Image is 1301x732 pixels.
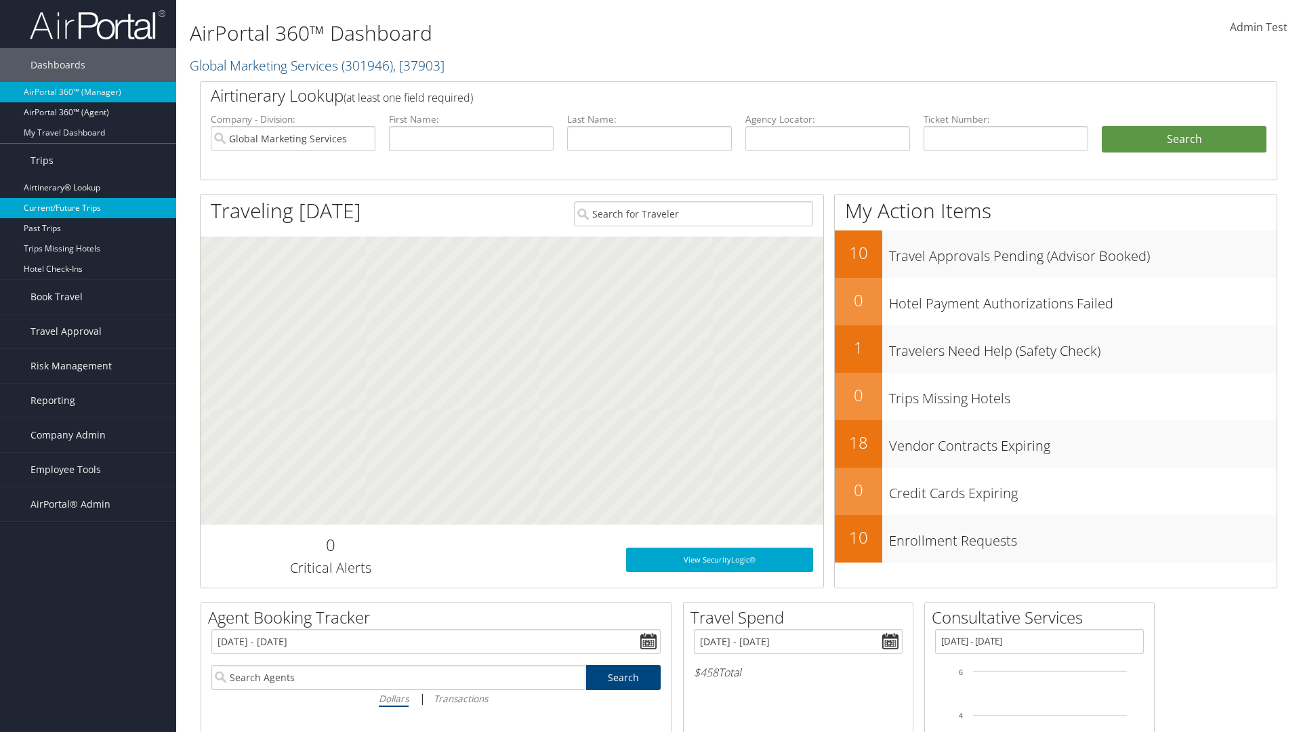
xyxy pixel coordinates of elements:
h3: Enrollment Requests [889,525,1277,550]
h2: 0 [211,533,450,556]
input: Search for Traveler [574,201,813,226]
h1: Traveling [DATE] [211,197,361,225]
h3: Travelers Need Help (Safety Check) [889,335,1277,361]
label: Last Name: [567,113,732,126]
h2: Travel Spend [690,606,913,629]
tspan: 4 [959,712,963,720]
h2: 0 [835,384,882,407]
h2: 10 [835,526,882,549]
h2: Airtinerary Lookup [211,84,1177,107]
span: Reporting [30,384,75,418]
div: | [211,690,661,707]
h3: Critical Alerts [211,558,450,577]
h3: Hotel Payment Authorizations Failed [889,287,1277,313]
h3: Trips Missing Hotels [889,382,1277,408]
label: First Name: [389,113,554,126]
span: Travel Approval [30,314,102,348]
h1: AirPortal 360™ Dashboard [190,19,922,47]
span: Book Travel [30,280,83,314]
h2: 0 [835,289,882,312]
a: 18Vendor Contracts Expiring [835,420,1277,468]
span: Company Admin [30,418,106,452]
h2: 1 [835,336,882,359]
h3: Travel Approvals Pending (Advisor Booked) [889,240,1277,266]
img: airportal-logo.png [30,9,165,41]
a: 1Travelers Need Help (Safety Check) [835,325,1277,373]
span: Dashboards [30,48,85,82]
span: AirPortal® Admin [30,487,110,521]
span: $458 [694,665,718,680]
label: Company - Division: [211,113,375,126]
a: 10Enrollment Requests [835,515,1277,563]
a: Search [586,665,661,690]
a: View SecurityLogic® [626,548,813,572]
span: (at least one field required) [344,90,473,105]
label: Ticket Number: [924,113,1088,126]
label: Agency Locator: [745,113,910,126]
a: Admin Test [1230,7,1287,49]
i: Dollars [379,692,409,705]
a: 0Trips Missing Hotels [835,373,1277,420]
span: Risk Management [30,349,112,383]
i: Transactions [434,692,488,705]
span: , [ 37903 ] [393,56,445,75]
span: Admin Test [1230,20,1287,35]
a: 0Credit Cards Expiring [835,468,1277,515]
span: Employee Tools [30,453,101,487]
a: Global Marketing Services [190,56,445,75]
a: 10Travel Approvals Pending (Advisor Booked) [835,230,1277,278]
button: Search [1102,126,1266,153]
h1: My Action Items [835,197,1277,225]
h3: Credit Cards Expiring [889,477,1277,503]
h2: Agent Booking Tracker [208,606,671,629]
tspan: 6 [959,668,963,676]
a: 0Hotel Payment Authorizations Failed [835,278,1277,325]
h2: 10 [835,241,882,264]
h2: 0 [835,479,882,502]
h2: Consultative Services [932,606,1154,629]
h3: Vendor Contracts Expiring [889,430,1277,455]
h6: Total [694,665,903,680]
span: Trips [30,144,54,178]
input: Search Agents [211,665,585,690]
span: ( 301946 ) [342,56,393,75]
h2: 18 [835,431,882,454]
